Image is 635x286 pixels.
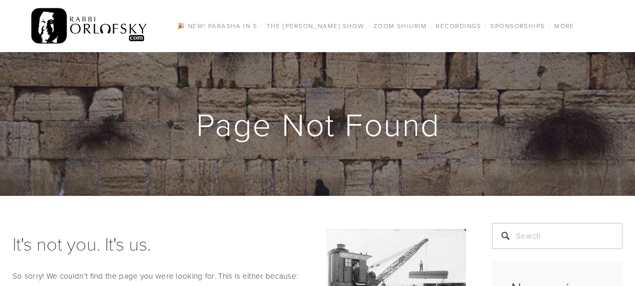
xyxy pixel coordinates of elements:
input: Search [492,223,622,249]
span: / [430,21,433,30]
h1: It's not you. It's us. [13,229,466,257]
a: Recordings [433,19,484,33]
span: / [485,21,487,30]
a: Sponsorships [487,19,548,33]
h1: Page Not Found [13,107,624,141]
span: / [367,21,370,30]
span: / [548,21,551,30]
a: More [551,19,578,33]
img: RabbiOrlofsky.com [31,6,148,46]
a: 🎉 NEW! Parasha in 5 [174,19,260,33]
a: The [PERSON_NAME] Show [263,19,368,33]
a: Zoom Shiurim [370,19,430,33]
span: / [260,21,263,30]
p: So sorry! We couldn't find the page you were looking for. This is either because: [13,270,466,282]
